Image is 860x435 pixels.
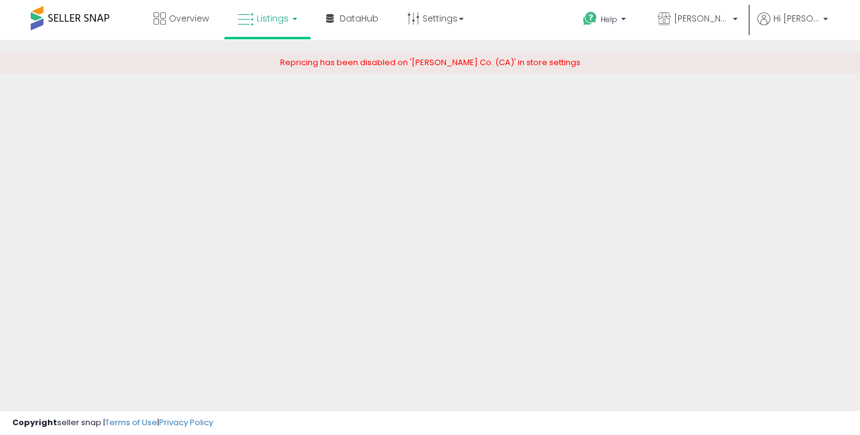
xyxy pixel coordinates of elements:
span: Listings [257,12,289,25]
span: Repricing has been disabled on '[PERSON_NAME] Co. (CA)' in store settings [280,57,580,68]
a: Help [573,2,638,40]
strong: Copyright [12,417,57,428]
span: Help [601,14,617,25]
a: Terms of Use [105,417,157,428]
span: Hi [PERSON_NAME] [773,12,819,25]
span: DataHub [340,12,378,25]
span: Overview [169,12,209,25]
a: Hi [PERSON_NAME] [757,12,828,40]
a: Privacy Policy [159,417,213,428]
div: seller snap | | [12,417,213,429]
span: [PERSON_NAME] Co. [674,12,729,25]
i: Get Help [582,11,598,26]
